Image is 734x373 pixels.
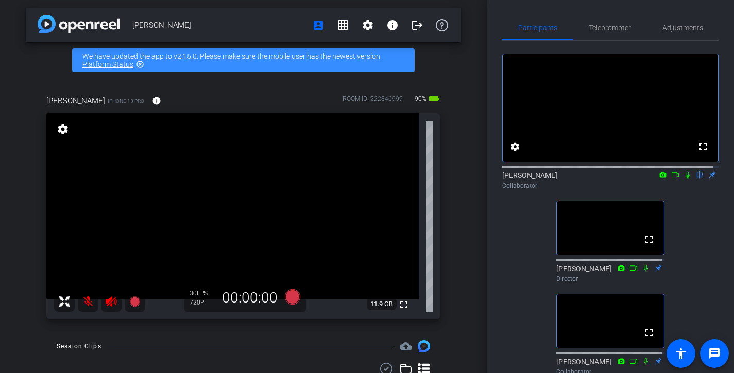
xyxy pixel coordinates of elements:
span: Adjustments [662,24,703,31]
div: 720P [190,298,215,307]
span: 11.9 GB [367,298,397,310]
div: We have updated the app to v2.15.0. Please make sure the mobile user has the newest version. [72,48,415,72]
mat-icon: fullscreen [697,140,709,153]
mat-icon: settings [362,19,374,31]
mat-icon: accessibility [675,347,687,360]
mat-icon: message [708,347,721,360]
div: 30 [190,289,215,297]
mat-icon: highlight_off [136,60,144,68]
span: FPS [197,290,208,297]
mat-icon: info [152,96,161,105]
div: Session Clips [57,341,101,351]
div: 00:00:00 [215,289,284,307]
mat-icon: battery_std [428,93,440,105]
div: [PERSON_NAME] [502,170,719,190]
span: Destinations for your clips [400,340,412,352]
mat-icon: fullscreen [643,327,655,339]
mat-icon: fullscreen [643,234,655,246]
mat-icon: info [386,19,399,31]
img: app-logo [38,15,120,33]
div: ROOM ID: 222846999 [343,94,403,109]
mat-icon: cloud_upload [400,340,412,352]
mat-icon: account_box [312,19,325,31]
span: [PERSON_NAME] [132,15,306,35]
span: Teleprompter [589,24,631,31]
mat-icon: flip [694,170,706,179]
mat-icon: grid_on [337,19,349,31]
img: Session clips [418,340,430,352]
mat-icon: fullscreen [398,298,410,311]
span: iPhone 13 Pro [108,97,144,105]
div: Collaborator [502,181,719,190]
span: [PERSON_NAME] [46,95,105,106]
a: Platform Status [82,60,133,68]
mat-icon: settings [56,123,70,135]
div: Director [556,274,664,283]
div: [PERSON_NAME] [556,263,664,283]
mat-icon: logout [411,19,423,31]
mat-icon: settings [509,140,521,153]
span: 90% [413,91,428,107]
span: Participants [518,24,557,31]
